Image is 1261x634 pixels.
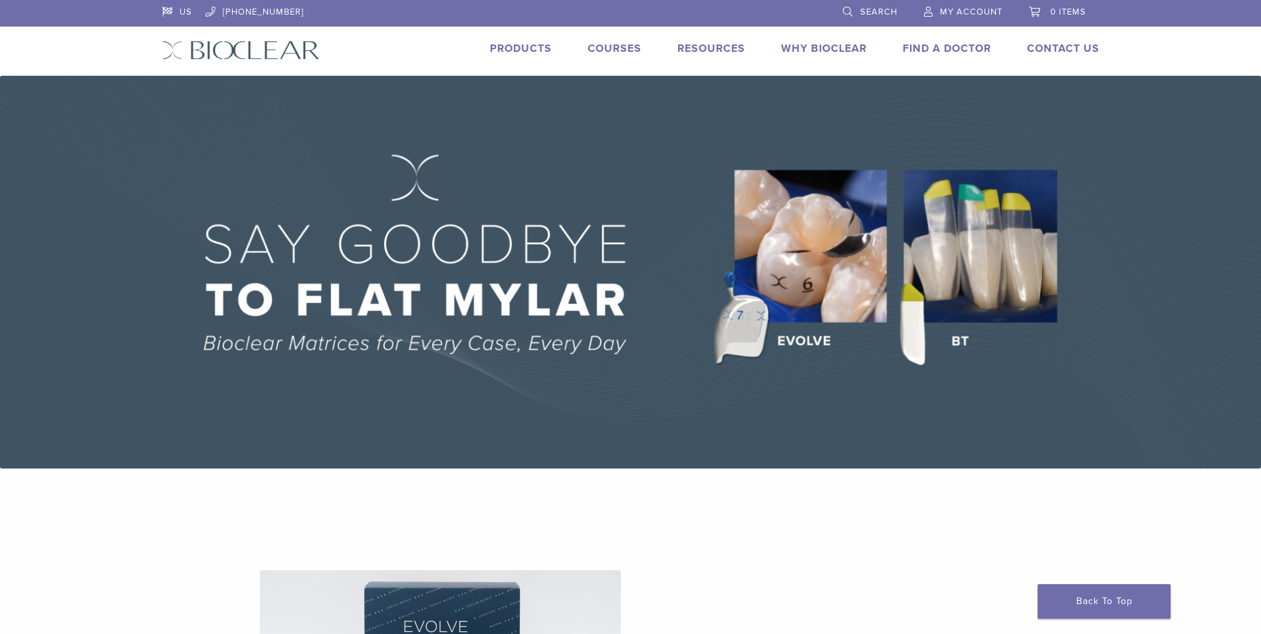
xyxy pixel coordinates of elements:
[860,7,897,17] span: Search
[162,41,320,60] img: Bioclear
[781,42,867,55] a: Why Bioclear
[1050,7,1086,17] span: 0 items
[903,42,991,55] a: Find A Doctor
[677,42,745,55] a: Resources
[1027,42,1099,55] a: Contact Us
[588,42,641,55] a: Courses
[490,42,552,55] a: Products
[940,7,1002,17] span: My Account
[1038,584,1171,619] a: Back To Top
